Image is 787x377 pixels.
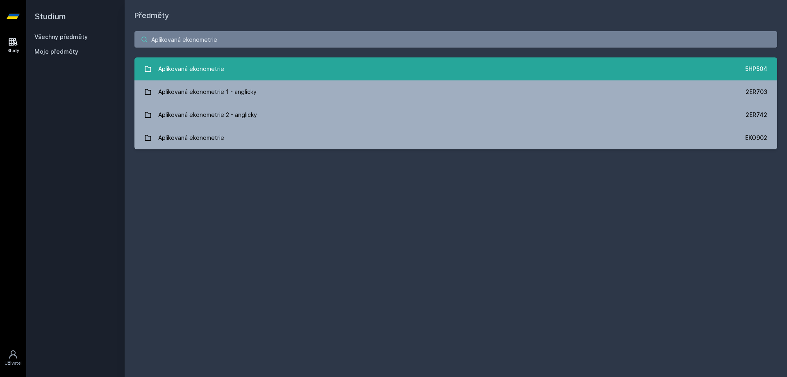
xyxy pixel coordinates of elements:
div: Aplikovaná ekonometrie 1 - anglicky [158,84,257,100]
div: 2ER703 [746,88,767,96]
input: Název nebo ident předmětu… [134,31,777,48]
a: Všechny předměty [34,33,88,40]
a: Study [2,33,25,58]
div: Uživatel [5,360,22,366]
h1: Předměty [134,10,777,21]
div: Study [7,48,19,54]
span: Moje předměty [34,48,78,56]
div: 5HP504 [745,65,767,73]
div: EKO902 [745,134,767,142]
a: Aplikovaná ekonometrie 5HP504 [134,57,777,80]
div: Aplikovaná ekonometrie 2 - anglicky [158,107,257,123]
a: Aplikovaná ekonometrie 2 - anglicky 2ER742 [134,103,777,126]
div: 2ER742 [746,111,767,119]
div: Aplikovaná ekonometrie [158,130,224,146]
a: Aplikovaná ekonometrie EKO902 [134,126,777,149]
div: Aplikovaná ekonometrie [158,61,224,77]
a: Aplikovaná ekonometrie 1 - anglicky 2ER703 [134,80,777,103]
a: Uživatel [2,345,25,370]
